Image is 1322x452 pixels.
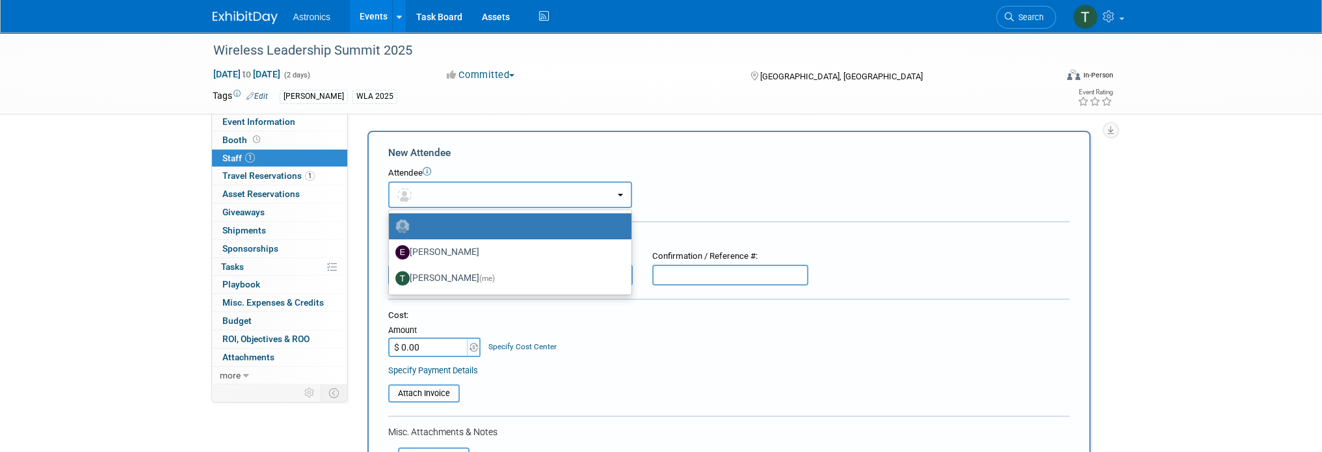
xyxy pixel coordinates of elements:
span: Giveaways [222,207,265,217]
span: more [220,370,241,380]
span: [DATE] [DATE] [213,68,281,80]
a: Search [996,6,1056,29]
img: Tiffany Branin [1073,5,1098,29]
a: Event Information [212,113,347,131]
span: Staff [222,153,255,163]
a: Misc. Expenses & Credits [212,294,347,312]
span: Booth not reserved yet [250,135,263,144]
a: more [212,367,347,384]
span: 1 [305,171,315,181]
img: ExhibitDay [213,11,278,24]
span: (2 days) [283,71,310,79]
a: Giveaways [212,204,347,221]
span: Travel Reservations [222,170,315,181]
span: to [241,69,253,79]
img: Format-Inperson.png [1067,70,1080,80]
span: Search [1014,12,1044,22]
a: Specify Payment Details [388,366,478,375]
span: Budget [222,315,252,326]
div: Event Format [979,68,1113,87]
span: Playbook [222,279,260,289]
td: Toggle Event Tabs [321,384,347,401]
span: Attachments [222,352,274,362]
a: Playbook [212,276,347,293]
img: Unassigned-User-Icon.png [395,219,410,233]
img: T.jpg [395,271,410,286]
a: Budget [212,312,347,330]
span: Astronics [293,12,331,22]
span: Shipments [222,225,266,235]
a: Travel Reservations1 [212,167,347,185]
div: Confirmation / Reference #: [652,250,808,263]
span: (me) [479,274,495,283]
span: Event Information [222,116,295,127]
span: Booth [222,135,263,145]
span: Asset Reservations [222,189,300,199]
div: Wireless Leadership Summit 2025 [209,39,1037,62]
img: E.jpg [395,245,410,259]
a: Sponsorships [212,240,347,258]
div: Attendee [388,167,1070,179]
a: Staff1 [212,150,347,167]
a: Booth [212,131,347,149]
a: Edit [246,92,268,101]
body: Rich Text Area. Press ALT-0 for help. [7,5,663,18]
div: In-Person [1082,70,1113,80]
div: Misc. Attachments & Notes [388,425,1070,438]
a: ROI, Objectives & ROO [212,330,347,348]
td: Tags [213,89,268,104]
a: Specify Cost Center [488,342,557,351]
a: Asset Reservations [212,185,347,203]
span: ROI, Objectives & ROO [222,334,310,344]
div: Registration / Ticket Info (optional) [388,231,1070,244]
a: Tasks [212,258,347,276]
button: Committed [442,68,520,82]
span: [GEOGRAPHIC_DATA], [GEOGRAPHIC_DATA] [760,72,923,81]
span: Sponsorships [222,243,278,254]
span: 1 [245,153,255,163]
div: WLA 2025 [352,90,397,103]
a: Attachments [212,349,347,366]
a: Shipments [212,222,347,239]
div: Event Rating [1077,89,1112,96]
span: Misc. Expenses & Credits [222,297,324,308]
span: Tasks [221,261,244,272]
td: Personalize Event Tab Strip [298,384,321,401]
div: Cost: [388,310,1070,322]
div: Amount [388,325,483,338]
label: [PERSON_NAME] [395,268,618,289]
div: New Attendee [388,146,1070,160]
div: [PERSON_NAME] [280,90,348,103]
label: [PERSON_NAME] [395,242,618,263]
